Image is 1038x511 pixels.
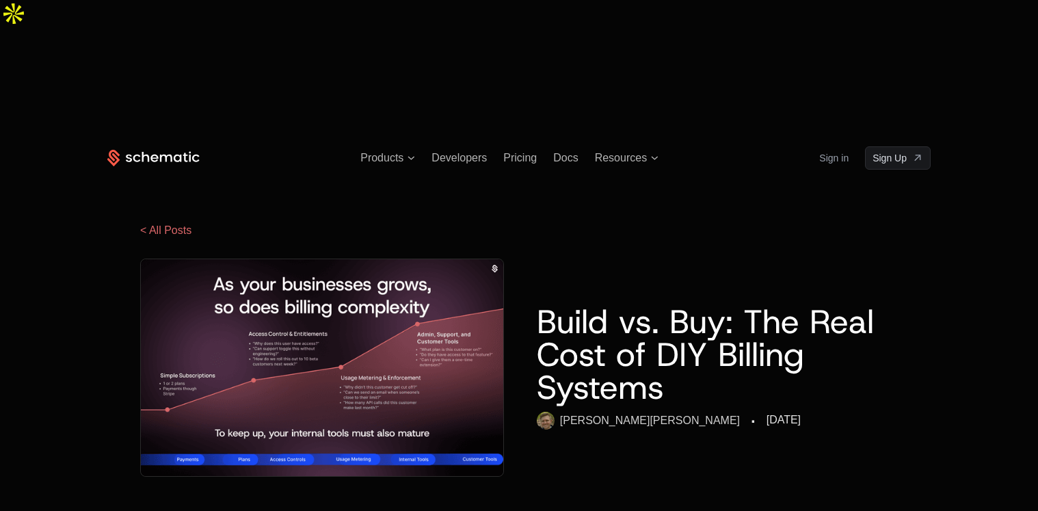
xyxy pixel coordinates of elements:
span: Resources [595,152,647,164]
a: < All Posts [140,224,191,236]
div: [PERSON_NAME] [PERSON_NAME] [560,412,740,429]
span: Products [360,152,403,164]
div: [DATE] [767,412,801,428]
span: Sign Up [873,151,907,165]
img: Ryan Echternacht [537,412,555,430]
a: Developers [431,152,487,163]
h1: Build vs. Buy: The Real Cost of DIY Billing Systems [537,305,898,404]
a: Sign in [819,147,849,169]
a: [object Object] [865,146,931,170]
img: As your business grows, so does billing complexity [141,259,503,476]
div: · [751,412,756,431]
a: Docs [553,152,578,163]
a: Pricing [503,152,537,163]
